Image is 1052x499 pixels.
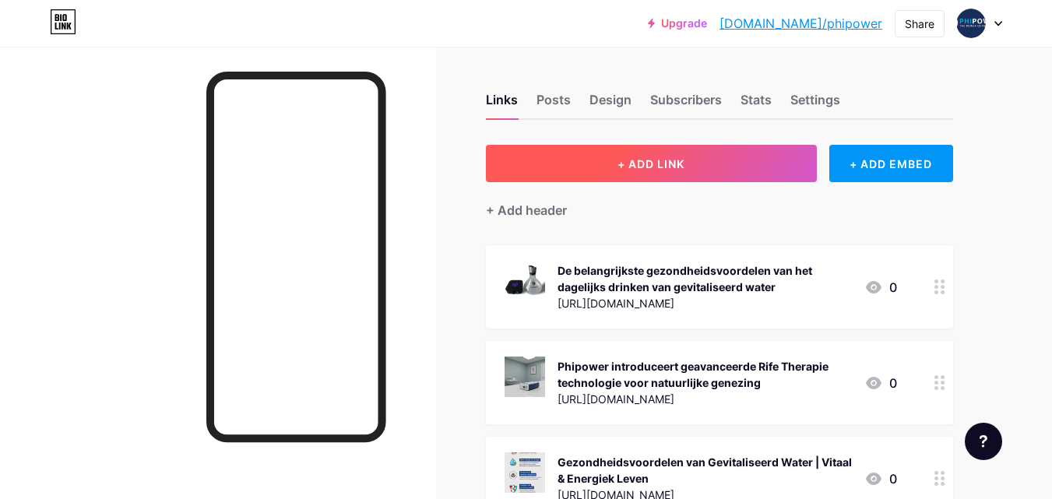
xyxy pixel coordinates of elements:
[905,16,934,32] div: Share
[558,454,852,487] div: Gezondheidsvoordelen van Gevitaliseerd Water | Vitaal & Energiek Leven
[650,90,722,118] div: Subscribers
[486,90,518,118] div: Links
[486,201,567,220] div: + Add header
[829,145,953,182] div: + ADD EMBED
[505,261,545,301] img: De belangrijkste gezondheidsvoordelen van het dagelijks drinken van gevitaliseerd water
[558,295,852,311] div: [URL][DOMAIN_NAME]
[537,90,571,118] div: Posts
[790,90,840,118] div: Settings
[558,262,852,295] div: De belangrijkste gezondheidsvoordelen van het dagelijks drinken van gevitaliseerd water
[864,374,897,392] div: 0
[558,391,852,407] div: [URL][DOMAIN_NAME]
[486,145,817,182] button: + ADD LINK
[956,9,986,38] img: Phi Power
[864,278,897,297] div: 0
[505,357,545,397] img: Phipower introduceert geavanceerde Rife Therapie technologie voor natuurlijke genezing
[558,358,852,391] div: Phipower introduceert geavanceerde Rife Therapie technologie voor natuurlijke genezing
[864,469,897,488] div: 0
[617,157,684,170] span: + ADD LINK
[720,14,882,33] a: [DOMAIN_NAME]/phipower
[589,90,632,118] div: Design
[741,90,772,118] div: Stats
[505,452,545,493] img: Gezondheidsvoordelen van Gevitaliseerd Water | Vitaal & Energiek Leven
[648,17,707,30] a: Upgrade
